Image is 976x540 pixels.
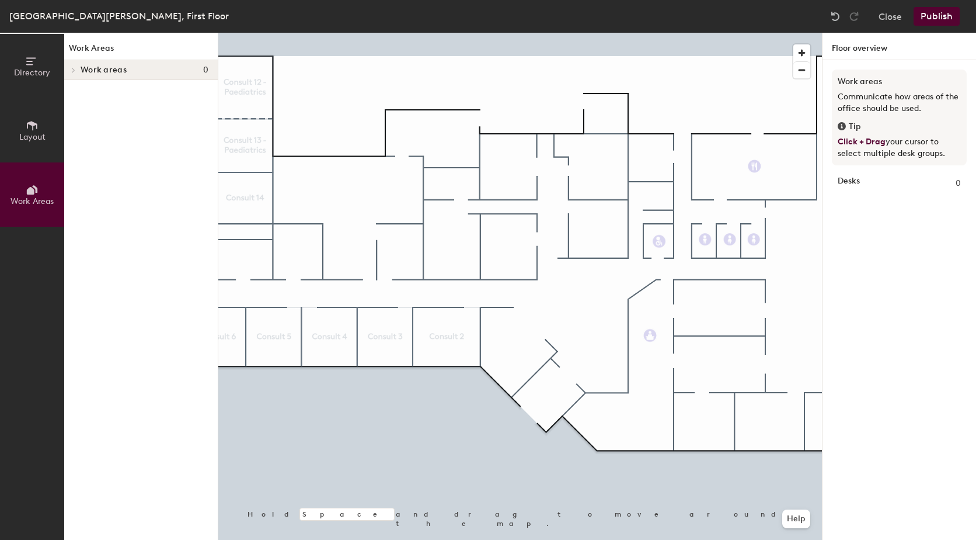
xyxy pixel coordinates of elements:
h1: Floor overview [822,33,976,60]
span: 0 [956,177,961,190]
img: Undo [829,11,841,22]
button: Help [782,510,810,528]
span: Click + Drag [838,137,886,147]
p: your cursor to select multiple desk groups. [838,136,961,160]
button: Publish [914,7,960,26]
span: Directory [14,68,50,78]
button: Close [879,7,902,26]
span: 0 [203,65,208,75]
div: Tip [838,120,961,133]
div: [GEOGRAPHIC_DATA][PERSON_NAME], First Floor [9,9,229,23]
span: Work areas [81,65,127,75]
h3: Work areas [838,75,961,88]
img: Redo [848,11,860,22]
p: Communicate how areas of the office should be used. [838,91,961,115]
span: Work Areas [11,196,54,206]
h1: Work Areas [64,42,218,60]
span: Layout [19,132,46,142]
strong: Desks [838,177,860,190]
